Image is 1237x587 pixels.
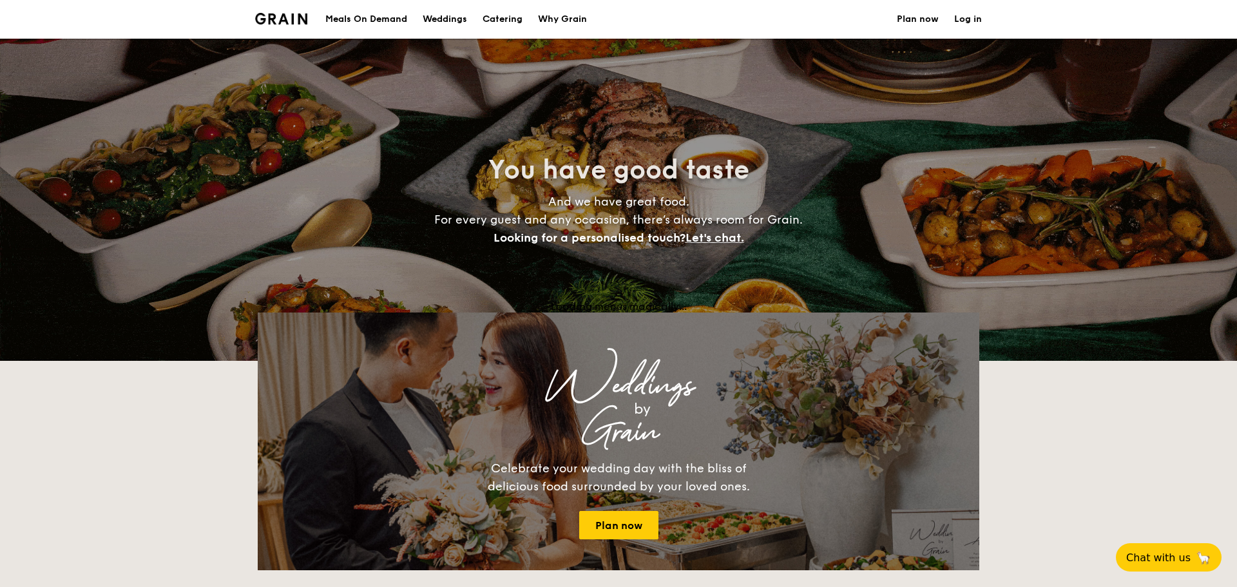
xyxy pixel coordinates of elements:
a: Logotype [255,13,307,24]
a: Plan now [579,511,658,539]
div: Loading menus magically... [258,300,979,313]
span: And we have great food. For every guest and any occasion, there’s always room for Grain. [434,195,803,245]
img: Grain [255,13,307,24]
div: Weddings [371,374,866,398]
button: Chat with us🦙 [1116,543,1222,572]
span: Let's chat. [686,231,744,245]
div: Grain [371,421,866,444]
span: 🦙 [1196,550,1211,565]
div: Celebrate your wedding day with the bliss of delicious food surrounded by your loved ones. [474,459,763,496]
span: Chat with us [1126,552,1191,564]
span: Looking for a personalised touch? [494,231,686,245]
div: by [419,398,866,421]
span: You have good taste [488,155,749,186]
